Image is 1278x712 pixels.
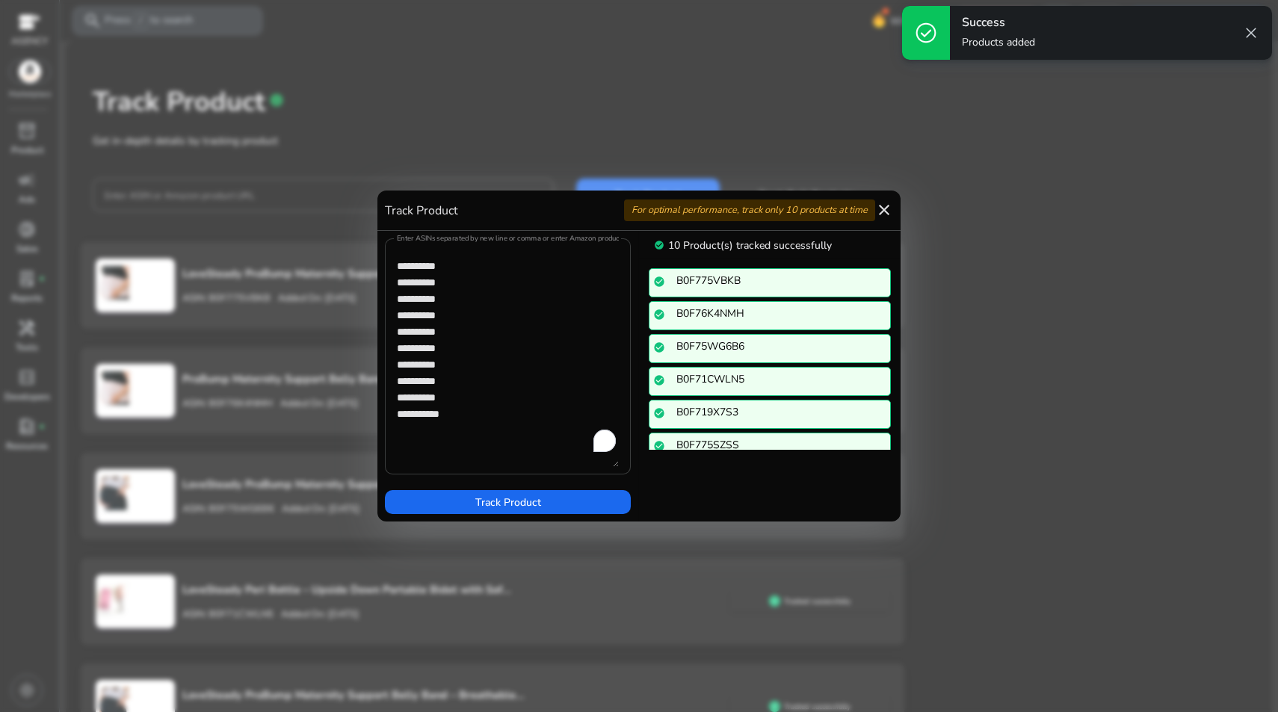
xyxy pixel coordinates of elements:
h4: Success [962,16,1035,30]
h4: Track Product [385,204,458,218]
mat-icon: check_circle [653,273,665,291]
div: B0F775VBKB [676,273,886,288]
div: B0F775SZSS [676,437,886,453]
span: 10 Product(s) tracked successfully [668,238,832,253]
mat-icon: check_circle [653,371,665,389]
span: For optimal performance, track only 10 products at time [632,203,868,217]
mat-icon: close [875,201,893,219]
textarea: To enrich screen reader interactions, please activate Accessibility in Grammarly extension settings [397,246,619,467]
div: B0F71CWLN5 [676,371,886,387]
mat-icon: check_circle [653,404,665,422]
span: check_circle [914,21,938,45]
div: B0F719X7S3 [676,404,886,420]
p: Products added [962,35,1035,50]
span: Track Product [475,495,541,510]
div: B0F76K4NMH [676,306,886,321]
mat-icon: check_circle [654,238,664,253]
span: close [1242,24,1260,42]
div: B0F75WG6B6 [676,338,886,354]
mat-label: Enter ASINs separated by new line or comma or enter Amazon product page URL [397,234,655,244]
mat-icon: check_circle [653,306,665,324]
mat-icon: check_circle [653,437,665,455]
button: Track Product [385,490,631,514]
mat-icon: check_circle [653,338,665,356]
